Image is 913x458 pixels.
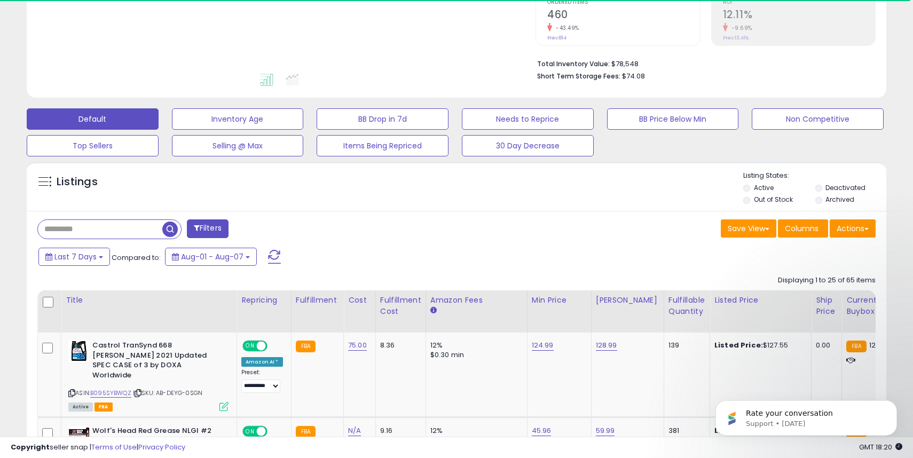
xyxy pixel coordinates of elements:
h2: 12.11% [723,9,875,23]
div: 139 [668,341,702,350]
h2: 460 [547,9,699,23]
div: Preset: [241,369,283,393]
div: Cost [348,295,371,306]
div: seller snap | | [11,443,185,453]
div: Listed Price [714,295,807,306]
span: ON [243,342,257,351]
button: Top Sellers [27,135,159,156]
button: Actions [830,219,876,238]
b: Castrol TranSynd 668 [PERSON_NAME] 2021 Updated SPEC CASE of 3 by DOXA Worldwide [92,341,222,383]
div: Displaying 1 to 25 of 65 items [778,275,876,286]
div: ASIN: [68,341,229,410]
span: OFF [266,342,283,351]
button: Inventory Age [172,108,304,130]
button: Selling @ Max [172,135,304,156]
button: 30 Day Decrease [462,135,594,156]
a: Terms of Use [91,442,137,452]
a: 124.99 [532,340,554,351]
div: 8.36 [380,341,418,350]
span: Columns [785,223,818,234]
div: Fulfillable Quantity [668,295,705,317]
div: 0.00 [816,341,833,350]
span: 126.99 [869,340,891,350]
b: Listed Price: [714,340,763,350]
button: BB Drop in 7d [317,108,448,130]
h5: Listings [57,175,98,189]
a: B095SYBWQZ [90,389,131,398]
div: Title [66,295,232,306]
button: Last 7 Days [38,248,110,266]
button: Save View [721,219,776,238]
a: 75.00 [348,340,367,351]
span: All listings currently available for purchase on Amazon [68,402,93,412]
iframe: Intercom notifications message [699,378,913,453]
img: 41E5MyHmFqS._SL40_.jpg [68,341,90,362]
button: Columns [778,219,828,238]
span: Aug-01 - Aug-07 [181,251,243,262]
span: FBA [95,402,113,412]
small: FBA [296,426,316,438]
a: N/A [348,425,361,436]
small: Prev: 814 [547,35,566,41]
button: Aug-01 - Aug-07 [165,248,257,266]
div: Amazon AI * [241,357,283,367]
div: Repricing [241,295,287,306]
button: BB Price Below Min [607,108,739,130]
button: Non Competitive [752,108,884,130]
small: -9.69% [728,24,752,32]
b: Total Inventory Value: [537,59,610,68]
div: Min Price [532,295,587,306]
small: FBA [846,341,866,352]
div: 12% [430,341,519,350]
div: Ship Price [816,295,837,317]
li: $78,548 [537,57,868,69]
small: FBA [296,341,316,352]
small: -43.49% [552,24,579,32]
div: $0.30 min [430,350,519,360]
label: Active [754,183,774,192]
small: Prev: 13.41% [723,35,749,41]
a: Privacy Policy [138,442,185,452]
div: Current Buybox Price [846,295,901,317]
button: Default [27,108,159,130]
label: Archived [825,195,854,204]
button: Items Being Repriced [317,135,448,156]
a: 128.99 [596,340,617,351]
button: Needs to Reprice [462,108,594,130]
div: Fulfillment Cost [380,295,421,317]
div: [PERSON_NAME] [596,295,659,306]
p: Listing States: [743,171,886,181]
a: 45.96 [532,425,552,436]
img: 51mQdVGrEjL._SL40_.jpg [68,426,90,447]
div: 12% [430,426,519,436]
div: $127.55 [714,341,803,350]
b: Short Term Storage Fees: [537,72,620,81]
small: Amazon Fees. [430,306,437,315]
div: 9.16 [380,426,418,436]
span: Last 7 Days [54,251,97,262]
button: Filters [187,219,229,238]
div: Amazon Fees [430,295,523,306]
a: 59.99 [596,425,615,436]
span: Compared to: [112,252,161,263]
div: 381 [668,426,702,436]
div: Fulfillment [296,295,339,306]
span: | SKU: AB-DEYG-0SGN [133,389,202,397]
span: $74.08 [622,71,645,81]
label: Out of Stock [754,195,793,204]
strong: Copyright [11,442,50,452]
label: Deactivated [825,183,865,192]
